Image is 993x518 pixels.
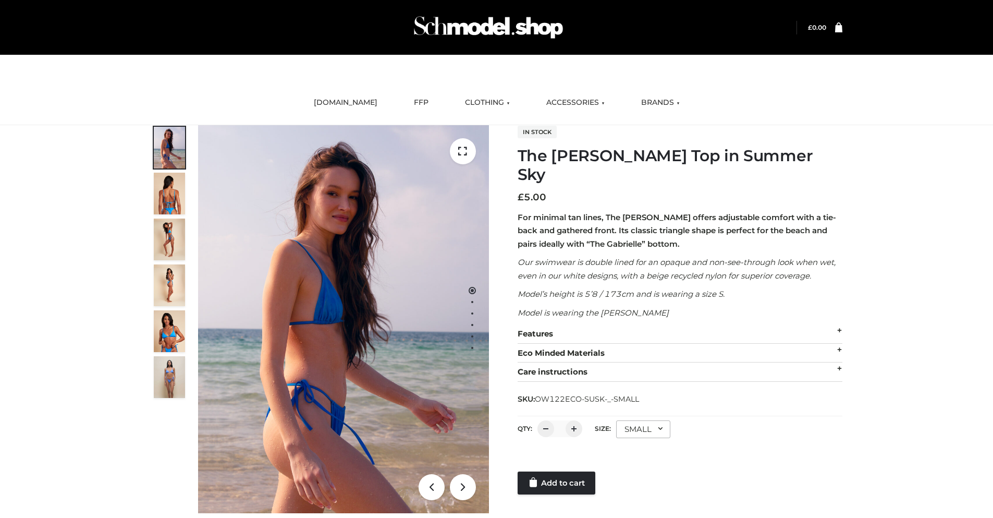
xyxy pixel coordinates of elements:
[154,219,185,260] img: 4.Alex-top_CN-1-1-2.jpg
[808,23,826,31] a: £0.00
[154,310,185,352] img: 2.Alex-top_CN-1-1-2.jpg
[518,147,842,184] h1: The [PERSON_NAME] Top in Summer Sky
[154,356,185,398] img: SSVC.jpg
[518,324,842,344] div: Features
[154,264,185,306] img: 3.Alex-top_CN-1-1-2.jpg
[154,127,185,168] img: 1.Alex-top_SS-1_4464b1e7-c2c9-4e4b-a62c-58381cd673c0-1.jpg
[518,344,842,363] div: Eco Minded Materials
[535,394,639,404] span: OW122ECO-SUSK-_-SMALL
[518,191,546,203] bdi: 5.00
[518,308,669,318] em: Model is wearing the [PERSON_NAME]
[595,425,611,432] label: Size:
[406,91,436,114] a: FFP
[410,7,567,48] img: Schmodel Admin 964
[518,257,836,281] em: Our swimwear is double lined for an opaque and non-see-through look when wet, even in our white d...
[616,420,670,438] div: SMALL
[154,173,185,214] img: 5.Alex-top_CN-1-1_1-1.jpg
[518,393,640,405] span: SKU:
[457,91,518,114] a: CLOTHING
[808,23,812,31] span: £
[633,91,688,114] a: BRANDS
[518,425,532,432] label: QTY:
[518,126,557,138] span: In stock
[198,125,489,513] img: 1.Alex-top_SS-1_4464b1e7-c2c9-4e4b-a62c-58381cd673c0 (1)
[808,23,826,31] bdi: 0.00
[538,91,612,114] a: ACCESSORIES
[518,472,595,495] a: Add to cart
[306,91,385,114] a: [DOMAIN_NAME]
[518,363,842,382] div: Care instructions
[518,212,836,249] strong: For minimal tan lines, The [PERSON_NAME] offers adjustable comfort with a tie-back and gathered f...
[518,289,725,299] em: Model’s height is 5’8 / 173cm and is wearing a size S.
[518,191,524,203] span: £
